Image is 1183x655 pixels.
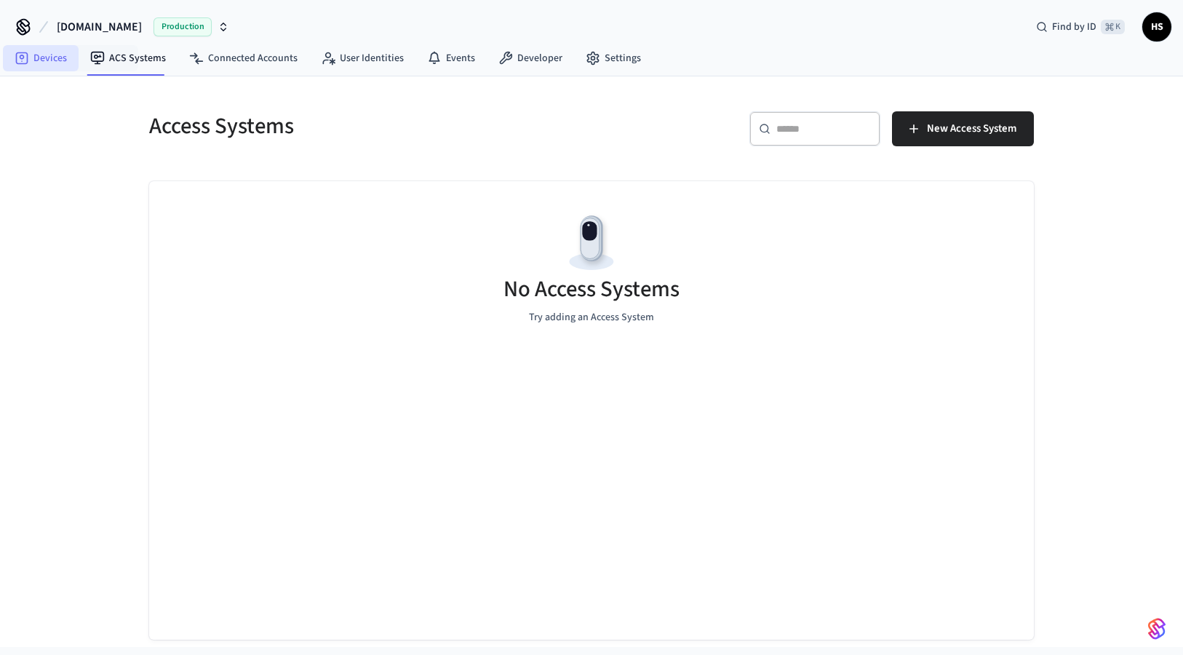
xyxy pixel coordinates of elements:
[1024,14,1136,40] div: Find by ID⌘ K
[927,119,1016,138] span: New Access System
[503,274,680,304] h5: No Access Systems
[559,210,624,276] img: Devices Empty State
[1142,12,1171,41] button: HS
[3,45,79,71] a: Devices
[1148,617,1166,640] img: SeamLogoGradient.69752ec5.svg
[892,111,1034,146] button: New Access System
[57,18,142,36] span: [DOMAIN_NAME]
[1144,14,1170,40] span: HS
[309,45,415,71] a: User Identities
[1101,20,1125,34] span: ⌘ K
[574,45,653,71] a: Settings
[529,310,654,325] p: Try adding an Access System
[1052,20,1096,34] span: Find by ID
[487,45,574,71] a: Developer
[79,45,178,71] a: ACS Systems
[178,45,309,71] a: Connected Accounts
[415,45,487,71] a: Events
[149,111,583,141] h5: Access Systems
[154,17,212,36] span: Production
